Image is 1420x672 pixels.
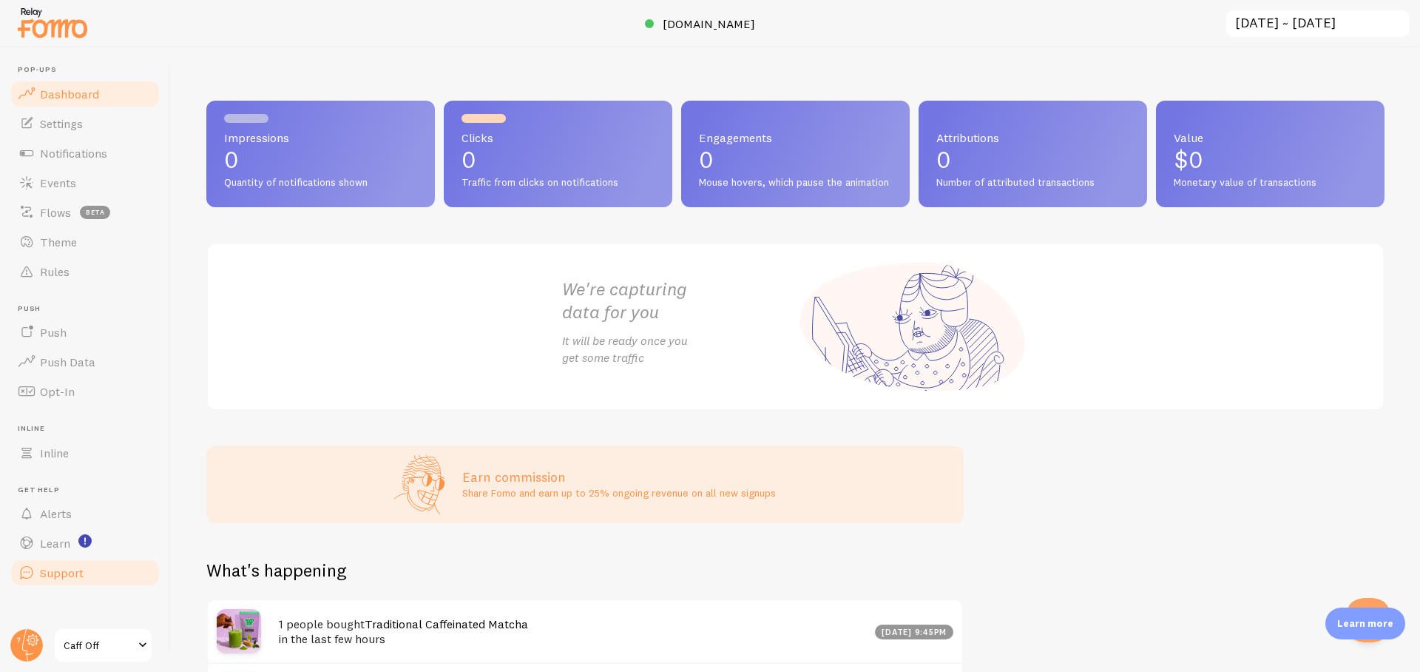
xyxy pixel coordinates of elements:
a: Traditional Caffeinated Matcha [365,616,528,631]
span: Support [40,565,84,580]
span: Push [40,325,67,340]
span: $0 [1174,145,1203,174]
div: Learn more [1325,608,1405,639]
span: Inline [40,446,69,460]
p: Share Fomo and earn up to 25% ongoing revenue on all new signups [462,485,776,500]
h2: We're capturing data for you [562,278,796,323]
p: 0 [936,148,1129,172]
p: It will be ready once you get some traffic [562,332,796,366]
span: Inline [18,424,161,434]
span: Notifications [40,146,107,161]
a: Settings [9,109,161,138]
span: Rules [40,264,70,279]
span: Settings [40,116,83,131]
span: Quantity of notifications shown [224,176,417,189]
a: Push Data [9,347,161,377]
a: Alerts [9,499,161,528]
a: Push [9,317,161,347]
span: Mouse hovers, which pause the animation [699,176,892,189]
h4: 1 people bought in the last few hours [279,616,866,647]
a: Flows beta [9,198,161,227]
span: Push Data [40,355,95,369]
span: Get Help [18,485,161,495]
span: Traffic from clicks on notifications [461,176,655,189]
span: Monetary value of transactions [1174,176,1367,189]
iframe: Help Scout Beacon - Open [1346,598,1390,642]
span: Events [40,175,76,190]
img: fomo-relay-logo-orange.svg [16,4,89,41]
h3: Earn commission [462,468,776,485]
a: Caff Off [53,628,153,663]
span: Learn [40,536,70,551]
a: Opt-In [9,377,161,406]
span: Attributions [936,132,1129,144]
span: Clicks [461,132,655,144]
a: Events [9,168,161,198]
span: Flows [40,205,71,220]
span: Pop-ups [18,65,161,75]
span: Impressions [224,132,417,144]
a: Inline [9,438,161,468]
p: Learn more [1337,616,1393,631]
a: Rules [9,257,161,286]
span: Value [1174,132,1367,144]
a: Support [9,558,161,588]
div: [DATE] 9:45pm [875,625,954,639]
span: Dashboard [40,87,99,101]
h2: What's happening [206,559,346,582]
span: Theme [40,235,77,249]
span: Alerts [40,506,72,521]
a: Notifications [9,138,161,168]
p: 0 [699,148,892,172]
span: Push [18,304,161,314]
span: Opt-In [40,384,75,399]
span: Number of attributed transactions [936,176,1129,189]
span: Engagements [699,132,892,144]
span: Caff Off [64,636,134,654]
span: beta [80,206,110,219]
a: Theme [9,227,161,257]
p: 0 [461,148,655,172]
a: Dashboard [9,79,161,109]
svg: <p>Watch New Feature Tutorials!</p> [78,534,92,548]
p: 0 [224,148,417,172]
a: Learn [9,528,161,558]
